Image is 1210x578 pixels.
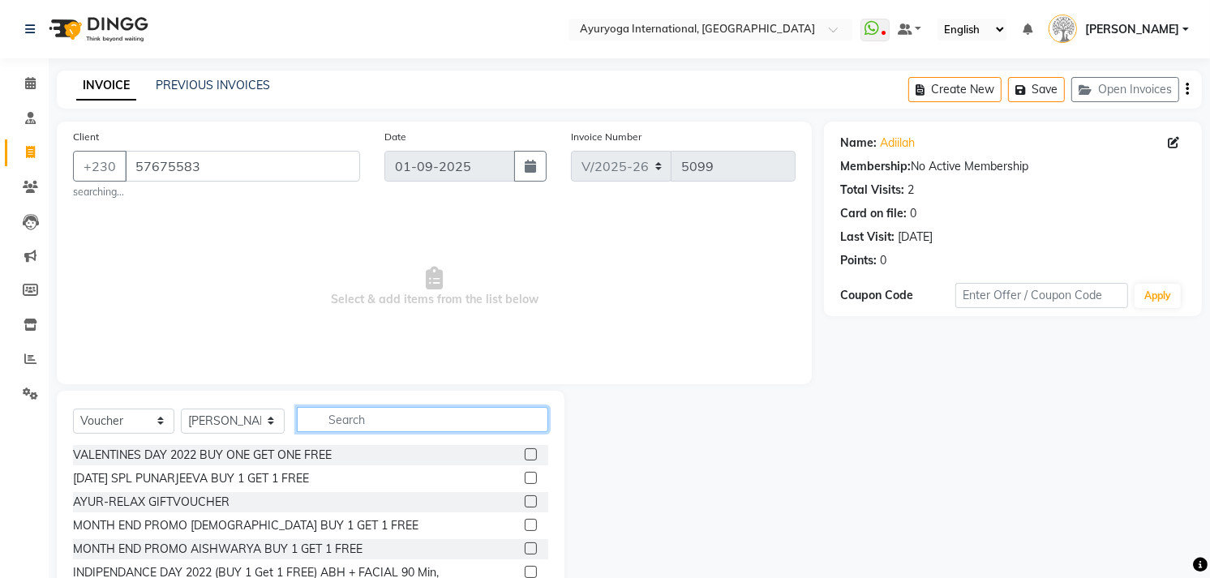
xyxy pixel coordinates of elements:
div: 2 [907,182,914,199]
button: Apply [1135,284,1181,308]
div: [DATE] [898,229,933,246]
small: searching... [73,185,360,199]
input: Search [297,407,548,432]
div: MONTH END PROMO [DEMOGRAPHIC_DATA] BUY 1 GET 1 FREE [73,517,418,534]
button: Open Invoices [1071,77,1179,102]
div: 0 [910,205,916,222]
div: 0 [880,252,886,269]
div: Card on file: [840,205,907,222]
div: Last Visit: [840,229,895,246]
div: Coupon Code [840,287,955,304]
a: Adiilah [880,135,915,152]
button: +230 [73,151,127,182]
div: Name: [840,135,877,152]
div: Total Visits: [840,182,904,199]
div: VALENTINES DAY 2022 BUY ONE GET ONE FREE [73,447,332,464]
img: Dr ADARSH THAIKKADATH [1049,15,1077,43]
button: Create New [908,77,1002,102]
a: INVOICE [76,71,136,101]
div: No Active Membership [840,158,1186,175]
div: MONTH END PROMO AISHWARYA BUY 1 GET 1 FREE [73,541,363,558]
label: Invoice Number [571,130,641,144]
div: [DATE] SPL PUNARJEEVA BUY 1 GET 1 FREE [73,470,309,487]
span: Select & add items from the list below [73,206,796,368]
div: Points: [840,252,877,269]
input: Search by Name/Mobile/Email/Code [125,151,360,182]
label: Client [73,130,99,144]
a: PREVIOUS INVOICES [156,78,270,92]
button: Save [1008,77,1065,102]
div: Membership: [840,158,911,175]
div: AYUR-RELAX GIFTVOUCHER [73,494,230,511]
input: Enter Offer / Coupon Code [955,283,1128,308]
img: logo [41,6,152,52]
label: Date [384,130,406,144]
span: [PERSON_NAME] [1085,21,1179,38]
